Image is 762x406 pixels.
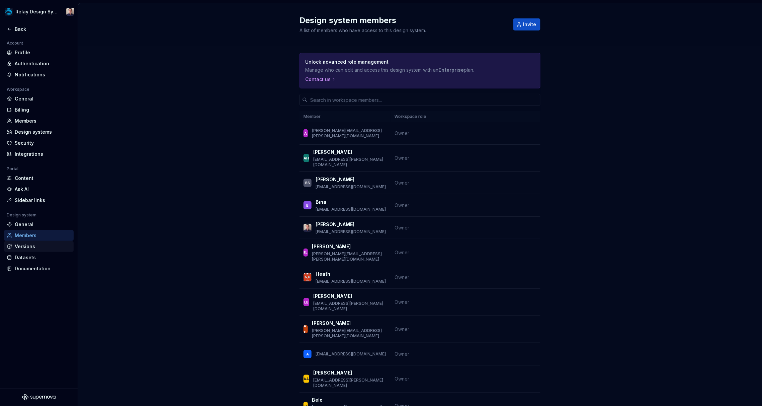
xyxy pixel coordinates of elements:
[391,111,435,122] th: Workspace role
[15,8,58,15] div: Relay Design System
[5,8,13,16] img: 25159035-79e5-4ffd-8a60-56b794307018.png
[4,58,74,69] a: Authentication
[66,8,74,16] img: Bobby Tan
[304,323,308,336] div: AS
[4,195,74,206] a: Sidebar links
[438,67,464,73] strong: Enterprise
[305,180,310,186] div: BS
[4,47,74,58] a: Profile
[15,118,71,124] div: Members
[4,230,74,241] a: Members
[316,221,354,228] p: [PERSON_NAME]
[395,225,409,230] span: Owner
[304,224,312,232] img: Bobby Tan
[312,251,387,262] p: [PERSON_NAME][EMAIL_ADDRESS][PERSON_NAME][DOMAIN_NAME]
[312,243,351,250] p: [PERSON_NAME]
[15,140,71,146] div: Security
[316,207,386,212] p: [EMAIL_ADDRESS][DOMAIN_NAME]
[316,184,386,190] p: [EMAIL_ADDRESS][DOMAIN_NAME]
[22,394,56,401] svg: Supernova Logo
[395,180,409,186] span: Owner
[15,175,71,182] div: Content
[4,116,74,126] a: Members
[306,351,309,357] div: A
[313,157,387,167] p: [EMAIL_ADDRESS][PERSON_NAME][DOMAIN_NAME]
[395,155,409,161] span: Owner
[1,4,76,19] button: Relay Design SystemBobby Tan
[395,376,409,382] span: Owner
[313,378,387,388] p: [EMAIL_ADDRESS][PERSON_NAME][DOMAIN_NAME]
[15,107,71,113] div: Billing
[4,184,74,195] a: Ask AI
[316,351,386,357] p: [EMAIL_ADDRESS][DOMAIN_NAME]
[395,299,409,305] span: Owner
[15,49,71,56] div: Profile
[305,59,488,65] p: Unlock advanced role management
[4,85,32,93] div: Workspace
[15,71,71,78] div: Notifications
[15,129,71,135] div: Design systems
[395,130,409,136] span: Owner
[15,26,71,32] div: Back
[395,250,409,255] span: Owner
[4,39,26,47] div: Account
[513,18,540,30] button: Invite
[305,76,337,83] a: Contact us
[313,149,352,155] p: [PERSON_NAME]
[300,27,426,33] span: A list of members who have access to this design system.
[313,369,352,376] p: [PERSON_NAME]
[304,273,312,281] img: Heath
[316,229,386,234] p: [EMAIL_ADDRESS][DOMAIN_NAME]
[4,252,74,263] a: Datasets
[15,243,71,250] div: Versions
[4,69,74,80] a: Notifications
[4,138,74,148] a: Security
[15,95,71,102] div: General
[300,15,505,26] h2: Design system members
[304,299,309,306] div: LB
[304,249,308,256] div: EL
[523,21,536,28] span: Invite
[4,93,74,104] a: General
[312,397,323,403] p: Belo
[15,197,71,204] div: Sidebar links
[316,176,354,183] p: [PERSON_NAME]
[15,186,71,193] div: Ask AI
[305,130,307,137] div: A
[4,105,74,115] a: Billing
[304,155,309,161] div: AH
[15,254,71,261] div: Datasets
[4,173,74,184] a: Content
[4,211,39,219] div: Design system
[316,199,326,205] p: Bina
[4,127,74,137] a: Design systems
[395,326,409,332] span: Owner
[395,202,409,208] span: Owner
[4,24,74,35] a: Back
[4,149,74,159] a: Integrations
[312,128,387,139] p: [PERSON_NAME][EMAIL_ADDRESS][PERSON_NAME][DOMAIN_NAME]
[4,263,74,274] a: Documentation
[4,241,74,252] a: Versions
[15,221,71,228] div: General
[395,274,409,280] span: Owner
[15,151,71,157] div: Integrations
[313,293,352,299] p: [PERSON_NAME]
[313,301,387,312] p: [EMAIL_ADDRESS][PERSON_NAME][DOMAIN_NAME]
[304,376,309,382] div: AA
[4,219,74,230] a: General
[15,60,71,67] div: Authentication
[312,328,387,339] p: [PERSON_NAME][EMAIL_ADDRESS][PERSON_NAME][DOMAIN_NAME]
[308,94,540,106] input: Search in workspace members...
[307,202,309,209] div: B
[312,320,351,327] p: [PERSON_NAME]
[316,271,330,277] p: Heath
[15,265,71,272] div: Documentation
[15,232,71,239] div: Members
[4,165,21,173] div: Portal
[300,111,391,122] th: Member
[316,279,386,284] p: [EMAIL_ADDRESS][DOMAIN_NAME]
[395,351,409,357] span: Owner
